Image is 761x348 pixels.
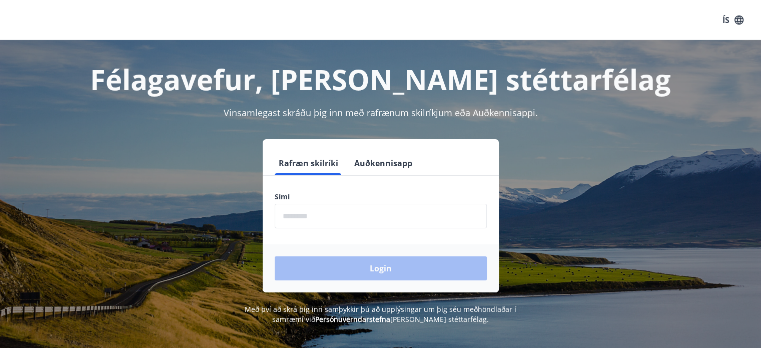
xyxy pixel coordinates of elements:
[315,314,390,324] a: Persónuverndarstefna
[245,304,516,324] span: Með því að skrá þig inn samþykkir þú að upplýsingar um þig séu meðhöndlaðar í samræmi við [PERSON...
[224,107,538,119] span: Vinsamlegast skráðu þig inn með rafrænum skilríkjum eða Auðkennisappi.
[717,11,749,29] button: ÍS
[275,192,487,202] label: Sími
[350,151,416,175] button: Auðkennisapp
[275,151,342,175] button: Rafræn skilríki
[33,60,729,98] h1: Félagavefur, [PERSON_NAME] stéttarfélag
